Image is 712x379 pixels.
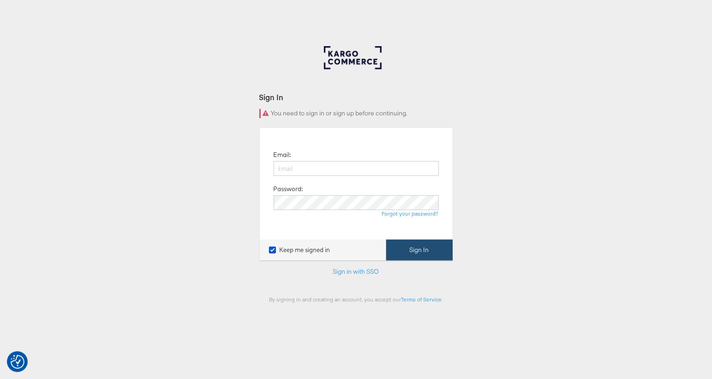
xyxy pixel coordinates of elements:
div: By signing in and creating an account, you accept our . [259,296,453,303]
a: Sign in with SSO [333,267,379,276]
a: Terms of Service [401,296,442,303]
label: Password: [274,185,303,193]
div: Sign In [259,92,453,102]
button: Consent Preferences [11,355,24,369]
a: Forgot your password? [382,210,439,217]
button: Sign In [386,240,453,260]
img: Revisit consent button [11,355,24,369]
div: You need to sign in or sign up before continuing. [259,109,453,118]
label: Keep me signed in [269,246,330,254]
input: Email [274,161,439,176]
label: Email: [274,150,291,159]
